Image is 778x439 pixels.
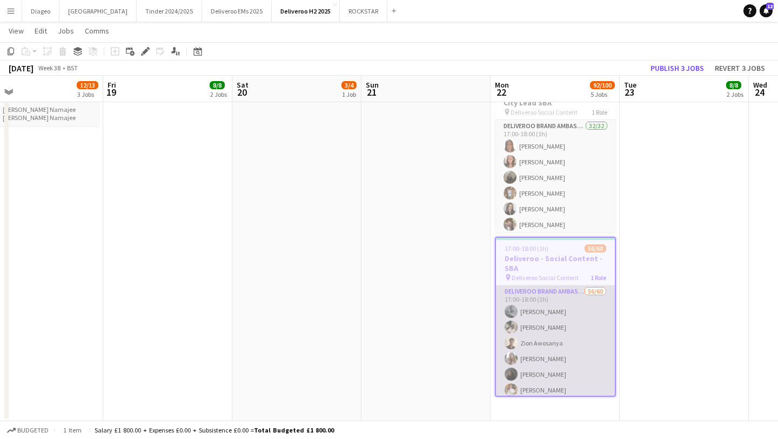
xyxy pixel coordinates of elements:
span: Deliveroo Social Content [512,274,579,282]
span: 1 Role [591,274,606,282]
span: Budgeted [17,427,49,434]
span: 22 [493,86,509,98]
div: Salary £1 800.00 + Expenses £0.00 + Subsistence £0.00 = [95,426,334,434]
span: 1 item [59,426,85,434]
span: Wed [753,80,767,90]
span: 8/8 [210,81,225,89]
div: 3 Jobs [77,90,98,98]
a: Jobs [53,24,78,38]
button: Diageo [22,1,59,22]
button: Deliveroo EMs 2025 [202,1,272,22]
span: Total Budgeted £1 800.00 [254,426,334,434]
div: 1 Job [342,90,356,98]
a: View [4,24,28,38]
span: Sat [237,80,249,90]
span: View [9,26,24,36]
div: 2 Jobs [210,90,227,98]
a: 12 [760,4,773,17]
app-job-card: 17:00-18:00 (1h)32/32Deliveroo - Social Content - City Lead SBA Deliveroo Social Content1 RoleDel... [495,72,616,232]
div: BST [67,64,78,72]
span: 92/100 [590,81,615,89]
button: Budgeted [5,424,50,436]
button: ROCKSTAR [340,1,387,22]
span: 21 [364,86,379,98]
span: 23 [622,86,636,98]
span: Week 38 [36,64,63,72]
span: Jobs [58,26,74,36]
span: Edit [35,26,47,36]
div: 2 Jobs [727,90,743,98]
div: 5 Jobs [591,90,614,98]
span: 56/60 [585,244,606,252]
div: [DATE] [9,63,33,74]
span: Mon [495,80,509,90]
span: Sun [366,80,379,90]
span: 1 Role [592,108,607,116]
span: Comms [85,26,109,36]
span: Deliveroo Social Content [511,108,578,116]
span: 3/4 [341,81,357,89]
span: 20 [235,86,249,98]
button: [GEOGRAPHIC_DATA] [59,1,137,22]
button: Deliveroo H2 2025 [272,1,340,22]
span: Tue [624,80,636,90]
span: 12/13 [77,81,98,89]
a: Edit [30,24,51,38]
button: Publish 3 jobs [646,61,708,75]
a: Comms [81,24,113,38]
span: Fri [108,80,116,90]
app-job-card: 17:00-18:00 (1h)56/60Deliveroo - Social Content - SBA Deliveroo Social Content1 RoleDeliveroo Bra... [495,237,616,397]
span: 8/8 [726,81,741,89]
h3: Deliveroo - Social Content - SBA [496,254,615,273]
button: Tinder 2024/2025 [137,1,202,22]
span: 24 [752,86,767,98]
span: 12 [766,3,774,10]
span: 17:00-18:00 (1h) [505,244,548,252]
button: Revert 3 jobs [710,61,769,75]
span: 19 [106,86,116,98]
